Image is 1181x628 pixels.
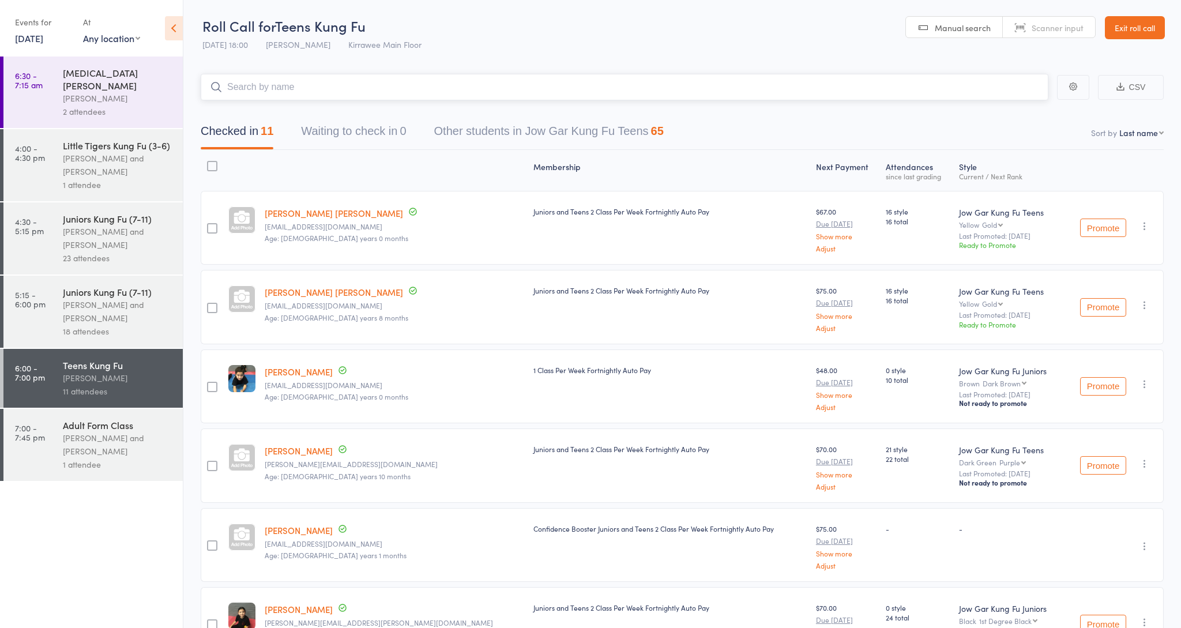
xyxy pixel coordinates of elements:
button: Promote [1080,219,1126,237]
div: Yellow [959,300,1059,307]
a: [PERSON_NAME] [265,524,333,536]
div: Next Payment [811,155,881,186]
small: ceciliaqiu@qq.com [265,540,524,548]
div: 1 attendee [63,178,173,191]
div: 23 attendees [63,251,173,265]
a: Show more [816,471,877,478]
a: Adjust [816,324,877,332]
div: 1st Degree Black [979,617,1032,625]
small: Last Promoted: [DATE] [959,232,1059,240]
div: - [959,524,1059,533]
small: Due [DATE] [816,616,877,624]
div: Jow Gar Kung Fu Teens [959,285,1059,297]
a: 4:30 -5:15 pmJuniors Kung Fu (7-11)[PERSON_NAME] and [PERSON_NAME]23 attendees [3,202,183,274]
a: [PERSON_NAME] [PERSON_NAME] [265,207,403,219]
a: 7:00 -7:45 pmAdult Form Class[PERSON_NAME] and [PERSON_NAME]1 attendee [3,409,183,481]
div: Gold [982,221,997,228]
div: Ready to Promote [959,240,1059,250]
div: [PERSON_NAME] and [PERSON_NAME] [63,298,173,325]
a: [PERSON_NAME] [PERSON_NAME] [265,286,403,298]
div: Atten­dances [881,155,954,186]
small: Solmazbastani@yahoo.com [265,302,524,310]
span: Roll Call for [202,16,275,35]
div: since last grading [886,172,950,180]
div: 1 Class Per Week Fortnightly Auto Pay [533,365,807,375]
div: [MEDICAL_DATA][PERSON_NAME] [63,66,173,92]
div: Juniors and Teens 2 Class Per Week Fortnightly Auto Pay [533,444,807,454]
span: 0 style [886,365,950,375]
div: Little Tigers Kung Fu (3-6) [63,139,173,152]
span: Scanner input [1032,22,1084,33]
span: Age: [DEMOGRAPHIC_DATA] years 8 months [265,313,408,322]
div: Dark Green [959,458,1059,466]
time: 5:15 - 6:00 pm [15,290,46,309]
div: $67.00 [816,206,877,252]
div: Jow Gar Kung Fu Teens [959,444,1059,456]
div: Teens Kung Fu [63,359,173,371]
button: Waiting to check in0 [301,119,406,149]
button: Other students in Jow Gar Kung Fu Teens65 [434,119,664,149]
span: Age: [DEMOGRAPHIC_DATA] years 1 months [265,550,407,560]
small: Last Promoted: [DATE] [959,469,1059,477]
div: [PERSON_NAME] [63,92,173,105]
label: Sort by [1091,127,1117,138]
div: $48.00 [816,365,877,411]
a: Show more [816,232,877,240]
span: Age: [DEMOGRAPHIC_DATA] years 0 months [265,233,408,243]
span: Age: [DEMOGRAPHIC_DATA] years 0 months [265,392,408,401]
small: Last Promoted: [DATE] [959,390,1059,398]
time: 7:00 - 7:45 pm [15,423,45,442]
div: Events for [15,13,72,32]
a: 4:00 -4:30 pmLittle Tigers Kung Fu (3-6)[PERSON_NAME] and [PERSON_NAME]1 attendee [3,129,183,201]
div: Adult Form Class [63,419,173,431]
a: Adjust [816,483,877,490]
div: At [83,13,140,32]
div: Style [954,155,1064,186]
div: Gold [982,300,997,307]
span: [DATE] 18:00 [202,39,248,50]
a: Exit roll call [1105,16,1165,39]
small: Last Promoted: [DATE] [959,311,1059,319]
div: [PERSON_NAME] [63,371,173,385]
small: Due [DATE] [816,378,877,386]
div: [PERSON_NAME] and [PERSON_NAME] [63,431,173,458]
div: Confidence Booster Juniors and Teens 2 Class Per Week Fortnightly Auto Pay [533,524,807,533]
div: Dark Brown [983,379,1021,387]
small: Solmazbastani@yahoo.com [265,223,524,231]
a: Show more [816,312,877,319]
div: Last name [1119,127,1158,138]
a: 5:15 -6:00 pmJuniors Kung Fu (7-11)[PERSON_NAME] and [PERSON_NAME]18 attendees [3,276,183,348]
div: Juniors and Teens 2 Class Per Week Fortnightly Auto Pay [533,603,807,612]
img: image1636350018.png [228,365,255,392]
span: 16 total [886,216,950,226]
div: $75.00 [816,524,877,569]
button: Promote [1080,298,1126,317]
div: Current / Next Rank [959,172,1059,180]
time: 4:30 - 5:15 pm [15,217,44,235]
button: Promote [1080,377,1126,396]
div: Not ready to promote [959,398,1059,408]
div: Juniors and Teens 2 Class Per Week Fortnightly Auto Pay [533,285,807,295]
a: Show more [816,550,877,557]
button: Checked in11 [201,119,273,149]
time: 6:00 - 7:00 pm [15,363,45,382]
div: Juniors and Teens 2 Class Per Week Fortnightly Auto Pay [533,206,807,216]
div: Juniors Kung Fu (7-11) [63,212,173,225]
span: [PERSON_NAME] [266,39,330,50]
a: Adjust [816,562,877,569]
div: 18 attendees [63,325,173,338]
span: 22 total [886,454,950,464]
div: Juniors Kung Fu (7-11) [63,285,173,298]
small: Due [DATE] [816,457,877,465]
div: Yellow [959,221,1059,228]
div: Purple [999,458,1020,466]
div: Black [959,617,1059,625]
input: Search by name [201,74,1048,100]
time: 6:30 - 7:15 am [15,71,43,89]
span: 10 total [886,375,950,385]
a: 6:30 -7:15 am[MEDICAL_DATA][PERSON_NAME][PERSON_NAME]2 attendees [3,57,183,128]
span: Kirrawee Main Floor [348,39,422,50]
button: Promote [1080,456,1126,475]
div: [PERSON_NAME] and [PERSON_NAME] [63,225,173,251]
small: Chyna.lee@gmail.com [265,619,524,627]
